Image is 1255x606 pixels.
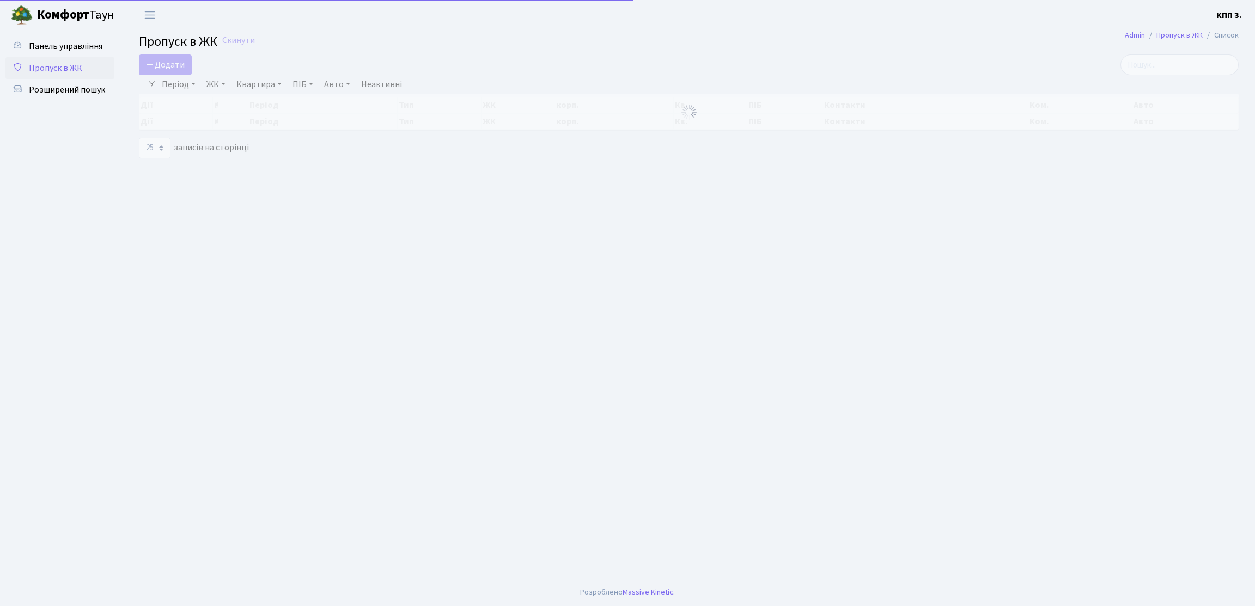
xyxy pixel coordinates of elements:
[139,32,217,51] span: Пропуск в ЖК
[1216,9,1242,22] a: КПП 3.
[1216,9,1242,21] b: КПП 3.
[139,54,192,75] a: Додати
[37,6,89,23] b: Комфорт
[232,75,286,94] a: Квартира
[146,59,185,71] span: Додати
[357,75,406,94] a: Неактивні
[29,40,102,52] span: Панель управління
[320,75,355,94] a: Авто
[5,35,114,57] a: Панель управління
[157,75,200,94] a: Період
[1120,54,1239,75] input: Пошук...
[1156,29,1203,41] a: Пропуск в ЖК
[1125,29,1145,41] a: Admin
[680,103,698,121] img: Обробка...
[11,4,33,26] img: logo.png
[136,6,163,24] button: Переключити навігацію
[29,84,105,96] span: Розширений пошук
[288,75,318,94] a: ПІБ
[222,35,255,46] a: Скинути
[37,6,114,25] span: Таун
[580,586,675,598] div: Розроблено .
[1108,24,1255,47] nav: breadcrumb
[139,138,170,158] select: записів на сторінці
[29,62,82,74] span: Пропуск в ЖК
[1203,29,1239,41] li: Список
[5,57,114,79] a: Пропуск в ЖК
[139,138,249,158] label: записів на сторінці
[623,586,673,598] a: Massive Kinetic
[5,79,114,101] a: Розширений пошук
[202,75,230,94] a: ЖК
